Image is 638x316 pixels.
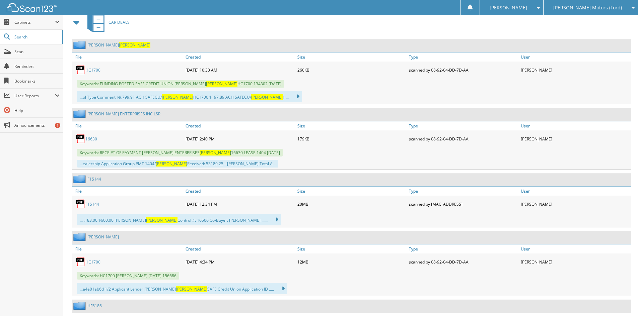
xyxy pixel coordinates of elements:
div: scanned by 08-92-04-DD-7D-AA [407,63,519,77]
a: Type [407,121,519,130]
a: File [72,121,184,130]
a: Created [184,52,296,62]
a: Type [407,52,519,62]
div: 1 [55,123,60,128]
span: Search [14,34,59,40]
div: [PERSON_NAME] [519,132,631,145]
span: Announcements [14,122,60,128]
div: 20MB [296,197,408,211]
img: PDF.png [75,257,85,267]
a: Created [184,121,296,130]
div: 12MB [296,255,408,269]
a: User [519,244,631,253]
div: 260KB [296,63,408,77]
span: [PERSON_NAME] [119,42,150,48]
div: [DATE] 2:40 PM [184,132,296,145]
span: [PERSON_NAME] [206,81,237,87]
a: Type [407,244,519,253]
div: ... ,183.00 $600.00 [PERSON_NAME] Control #: 16506 Co-Buyer: [PERSON_NAME] ...... [77,214,281,225]
span: [PERSON_NAME] Motors (Ford) [553,6,622,10]
div: [PERSON_NAME] [519,63,631,77]
div: [DATE] 4:34 PM [184,255,296,269]
a: File [72,244,184,253]
span: Keywords: FUNDING POSTED SAFE CREDIT UNION [PERSON_NAME] HC1700 134302 [DATE] [77,80,284,88]
a: F15144 [87,176,101,182]
span: [PERSON_NAME] [162,94,193,100]
a: Size [296,121,408,130]
a: Created [184,187,296,196]
a: F15144 [85,201,99,207]
img: scan123-logo-white.svg [7,3,57,12]
img: folder2.png [73,41,87,49]
a: User [519,187,631,196]
img: PDF.png [75,199,85,209]
span: [PERSON_NAME] [156,161,187,167]
span: User Reports [14,93,55,99]
div: scanned by 08-92-04-DD-7D-AA [407,132,519,145]
span: [PERSON_NAME] [200,150,231,155]
img: PDF.png [75,65,85,75]
a: HC1700 [85,259,100,265]
span: Keywords: HC1700 [PERSON_NAME] [DATE] 156686 [77,272,179,280]
div: ...ealership Application Group PMT 1404/ Received: 53189.25 --[PERSON_NAME] Total A... [77,160,278,168]
span: [PERSON_NAME] [251,94,283,100]
div: [PERSON_NAME] [519,255,631,269]
a: Created [184,244,296,253]
span: [PERSON_NAME] [176,286,207,292]
a: Type [407,187,519,196]
a: File [72,187,184,196]
a: [PERSON_NAME] ENTERPRISES INC LSR [87,111,160,117]
img: folder2.png [73,110,87,118]
div: ...ol Type Comment $9,799.91 ACH SAFECU/ HC1700 $197.89 ACH SAFECU/ H... [77,91,302,102]
span: [PERSON_NAME] [490,6,527,10]
span: [PERSON_NAME] [146,217,178,223]
a: [PERSON_NAME][PERSON_NAME] [87,42,150,48]
div: ...e4e01ab6d 1/2 Applicant Lender [PERSON_NAME] SAFE Credit Union Application ID ..... [77,283,287,294]
a: Size [296,187,408,196]
div: 179KB [296,132,408,145]
a: [PERSON_NAME] [87,234,119,240]
a: 16630 [85,136,97,142]
a: User [519,52,631,62]
span: Bookmarks [14,78,60,84]
span: Scan [14,49,60,55]
a: Size [296,244,408,253]
div: [DATE] 10:33 AM [184,63,296,77]
a: HF6186 [87,303,102,309]
span: Keywords: RECEIPT OF PAYMENT [PERSON_NAME] ENTERPRISES 16630 LEASE 1404 [DATE] [77,149,283,156]
a: User [519,121,631,130]
div: [DATE] 12:34 PM [184,197,296,211]
div: scanned by 08-92-04-DD-7D-AA [407,255,519,269]
span: CAR DEALS [109,19,130,25]
img: folder2.png [73,233,87,241]
img: folder2.png [73,302,87,310]
div: scanned by [MAC_ADDRESS] [407,197,519,211]
img: PDF.png [75,134,85,144]
a: File [72,52,184,62]
span: Cabinets [14,19,55,25]
a: Size [296,52,408,62]
a: HC1700 [85,67,100,73]
span: Reminders [14,64,60,69]
span: Help [14,108,60,113]
div: [PERSON_NAME] [519,197,631,211]
a: CAR DEALS [83,9,130,35]
img: folder2.png [73,175,87,183]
